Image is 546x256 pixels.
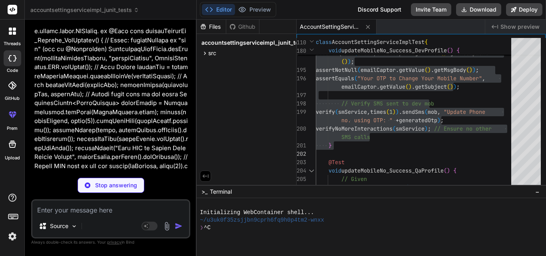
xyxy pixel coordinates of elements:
[476,66,479,73] span: ;
[437,108,440,115] span: ,
[482,75,485,82] span: ,
[357,66,361,73] span: (
[297,125,305,133] div: 200
[431,66,434,73] span: .
[201,39,307,47] span: accountsettingserviceimpl_junit_tests
[341,83,377,90] span: emailCaptor
[377,184,380,191] span: .
[428,66,431,73] span: )
[428,108,437,115] span: mob
[7,67,18,74] label: code
[341,58,345,65] span: (
[357,75,482,82] span: "Your OTP to Change Your Mobile Number"
[447,167,450,174] span: )
[500,23,540,31] span: Show preview
[399,66,424,73] span: getValue
[204,224,211,232] span: ^C
[335,108,338,115] span: (
[71,223,78,230] img: Pick Models
[300,23,360,31] span: AccountSettingServiceImplTest.java
[50,222,68,230] p: Source
[348,58,351,65] span: )
[30,6,139,14] span: accountsettingserviceimpl_junit_tests
[297,47,305,55] span: 180
[444,108,485,115] span: "Update Phone
[396,125,424,132] span: smService
[405,184,409,191] span: (
[456,47,460,54] span: {
[345,58,348,65] span: )
[297,74,305,83] div: 196
[162,222,171,231] img: attachment
[396,108,399,115] span: )
[409,184,476,191] span: accountSettingService
[297,167,305,175] div: 204
[316,38,332,46] span: class
[34,9,189,198] p: loremip dolorsita con.adipisc.elitseddoe.temp.IncididUntutlabo: Etdolor magnaa enim admi venia: q...
[297,108,305,116] div: 199
[329,167,341,174] span: void
[297,175,305,183] div: 205
[351,58,354,65] span: ;
[353,3,406,16] div: Discord Support
[402,108,424,115] span: sendSms
[380,184,405,191] span: setField
[367,108,370,115] span: ,
[535,188,540,196] span: −
[235,4,274,15] button: Preview
[469,66,472,73] span: )
[424,125,428,132] span: )
[341,175,367,183] span: // Given
[316,66,357,73] span: assertNotNull
[338,108,367,115] span: smService
[447,47,450,54] span: (
[341,100,434,107] span: // Verify SMS sent to dev mob
[424,108,428,115] span: (
[437,117,440,124] span: )
[386,108,389,115] span: (
[453,167,456,174] span: {
[396,66,399,73] span: .
[476,184,479,191] span: ,
[341,117,393,124] span: no. using OTP: "
[200,224,204,232] span: ❯
[361,66,396,73] span: emailCaptor
[380,83,405,90] span: getValue
[434,125,492,132] span: // Ensure no other
[208,49,216,57] span: src
[306,167,317,175] div: Click to collapse the range.
[396,117,399,124] span: +
[5,155,20,161] label: Upload
[341,167,444,174] span: updateMobileNo_Success_QaProfile
[107,240,122,244] span: privacy
[456,3,501,16] button: Download
[409,83,412,90] span: )
[424,38,428,46] span: {
[447,83,450,90] span: (
[316,184,377,191] span: ReflectionTestUtils
[434,66,466,73] span: getMsgBody
[472,66,476,73] span: )
[297,150,305,158] div: 202
[202,4,235,15] button: Editor
[210,188,232,196] span: Terminal
[399,117,437,124] span: generatedOtp
[297,158,305,167] div: 203
[329,159,345,166] span: @Test
[428,125,431,132] span: ;
[415,83,447,90] span: getSubject
[424,66,428,73] span: (
[175,222,183,230] img: icon
[316,75,354,82] span: assertEquals
[297,99,305,108] div: 198
[377,83,380,90] span: .
[329,142,332,149] span: }
[450,47,453,54] span: )
[329,47,341,54] span: void
[95,181,137,189] p: Stop answering
[534,185,541,198] button: −
[341,47,447,54] span: updateMobileNo_Success_DevProfile
[405,83,409,90] span: (
[31,238,190,246] p: Always double-check its answers. Your in Bind
[316,108,335,115] span: verify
